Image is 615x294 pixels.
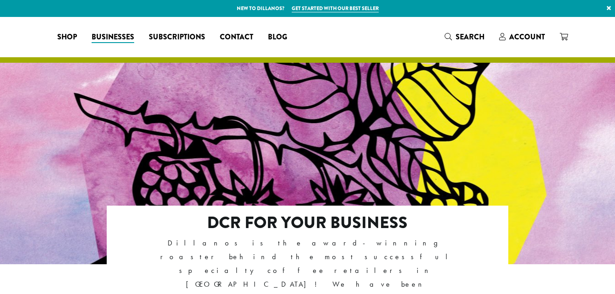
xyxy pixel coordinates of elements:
span: Businesses [92,32,134,43]
a: Get started with our best seller [292,5,379,12]
span: Search [456,32,484,42]
span: Shop [57,32,77,43]
a: Shop [50,30,84,44]
span: Account [509,32,545,42]
span: Contact [220,32,253,43]
span: Subscriptions [149,32,205,43]
span: Blog [268,32,287,43]
h2: DCR FOR YOUR BUSINESS [146,213,469,233]
a: Search [437,29,492,44]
